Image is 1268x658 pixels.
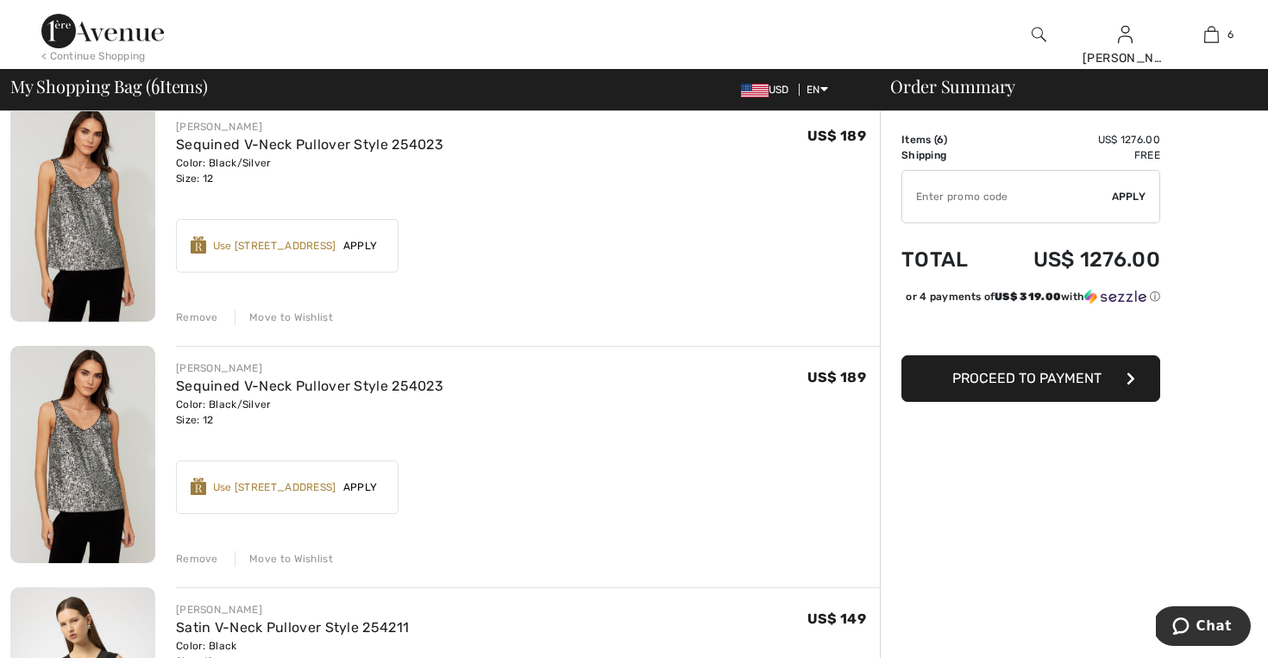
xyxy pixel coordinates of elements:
span: US$ 189 [807,369,866,385]
span: Apply [336,238,385,254]
span: 6 [937,134,944,146]
span: Apply [336,479,385,495]
img: My Info [1118,24,1133,45]
td: Items ( ) [901,132,990,147]
td: Shipping [901,147,990,163]
td: US$ 1276.00 [990,230,1160,289]
a: Sequined V-Neck Pullover Style 254023 [176,136,443,153]
div: or 4 payments of with [906,289,1160,304]
span: Apply [1112,189,1146,204]
a: Satin V-Neck Pullover Style 254211 [176,619,409,636]
div: < Continue Shopping [41,48,146,64]
img: Reward-Logo.svg [191,478,206,495]
div: Color: Black/Silver Size: 12 [176,155,443,186]
div: [PERSON_NAME] [176,602,409,617]
img: 1ère Avenue [41,14,164,48]
div: [PERSON_NAME] [176,360,443,376]
div: Move to Wishlist [235,551,333,567]
span: My Shopping Bag ( Items) [10,78,208,95]
input: Promo code [902,171,1112,222]
img: search the website [1032,24,1046,45]
img: Sequined V-Neck Pullover Style 254023 [10,104,155,322]
td: Free [990,147,1160,163]
td: Total [901,230,990,289]
img: Sezzle [1084,289,1146,304]
button: Proceed to Payment [901,355,1160,402]
img: US Dollar [741,84,769,97]
div: Order Summary [869,78,1258,95]
img: Reward-Logo.svg [191,236,206,254]
div: or 4 payments ofUS$ 319.00withSezzle Click to learn more about Sezzle [901,289,1160,310]
div: [PERSON_NAME] [176,119,443,135]
span: US$ 149 [807,611,866,627]
img: My Bag [1204,24,1219,45]
div: [PERSON_NAME] [1083,49,1167,67]
span: USD [741,84,796,96]
span: US$ 319.00 [995,291,1061,303]
span: 6 [151,73,160,96]
span: Proceed to Payment [952,370,1102,386]
img: Sequined V-Neck Pullover Style 254023 [10,346,155,563]
div: Remove [176,551,218,567]
iframe: Opens a widget where you can chat to one of our agents [1156,606,1251,649]
div: Use [STREET_ADDRESS] [213,479,336,495]
span: US$ 189 [807,128,866,144]
iframe: PayPal-paypal [901,310,1160,349]
div: Move to Wishlist [235,310,333,325]
span: 6 [1227,27,1233,42]
a: Sign In [1118,26,1133,42]
div: Remove [176,310,218,325]
a: 6 [1169,24,1253,45]
div: Use [STREET_ADDRESS] [213,238,336,254]
td: US$ 1276.00 [990,132,1160,147]
span: EN [807,84,828,96]
div: Color: Black/Silver Size: 12 [176,397,443,428]
a: Sequined V-Neck Pullover Style 254023 [176,378,443,394]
